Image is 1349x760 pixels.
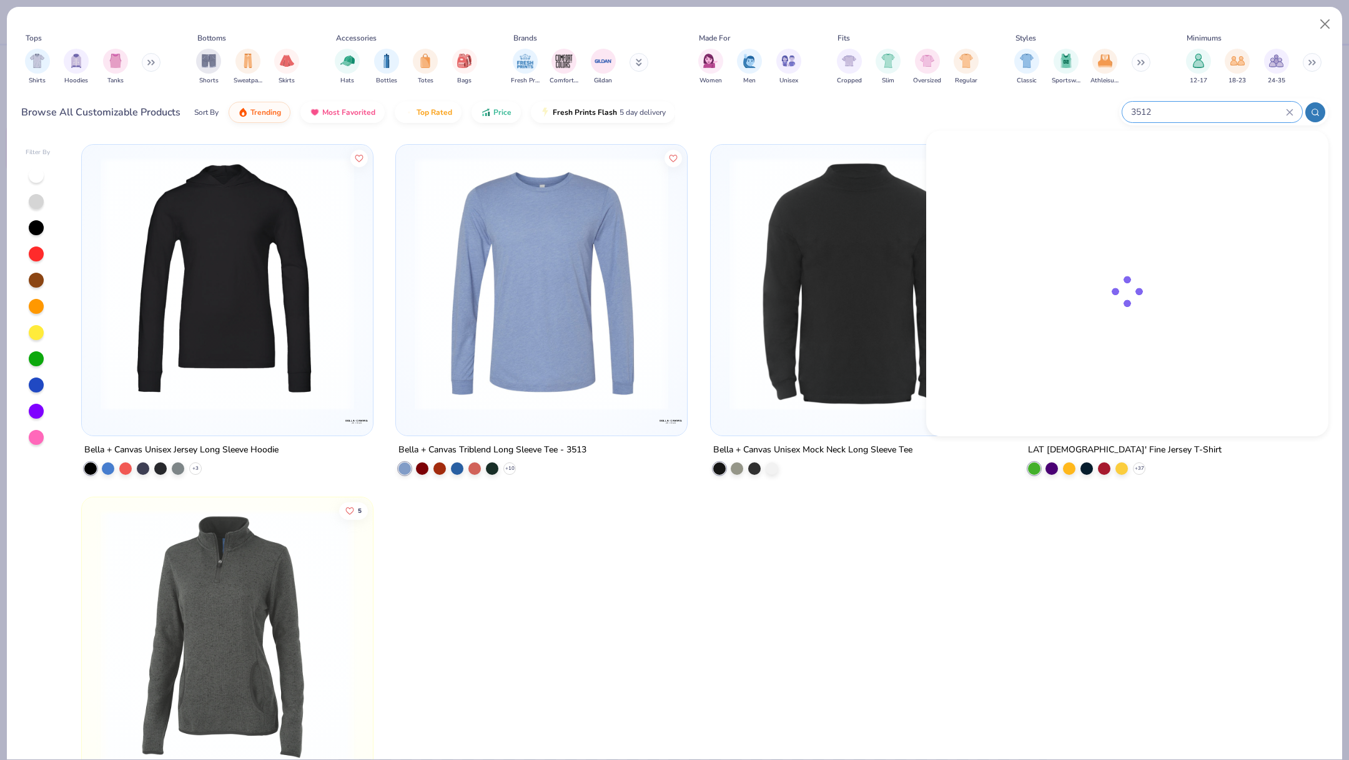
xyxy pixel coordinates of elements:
[620,105,666,120] span: 5 day delivery
[955,76,977,85] span: Regular
[107,76,124,85] span: Tanks
[395,102,462,123] button: Top Rated
[837,49,862,85] button: filter button
[505,465,515,472] span: + 10
[1014,49,1039,85] button: filter button
[954,49,979,85] div: filter for Regular
[1052,76,1080,85] span: Sportswear
[335,49,360,85] button: filter button
[511,76,540,85] span: Fresh Prints
[374,49,399,85] div: filter for Bottles
[64,49,89,85] div: filter for Hoodies
[234,49,262,85] button: filter button
[103,49,128,85] button: filter button
[493,107,511,117] span: Price
[336,32,377,44] div: Accessories
[954,49,979,85] button: filter button
[1090,49,1119,85] button: filter button
[837,49,862,85] div: filter for Cropped
[743,54,756,68] img: Men Image
[776,49,801,85] button: filter button
[881,54,895,68] img: Slim Image
[335,49,360,85] div: filter for Hats
[591,49,616,85] button: filter button
[274,49,299,85] div: filter for Skirts
[300,102,385,123] button: Most Favorited
[229,102,290,123] button: Trending
[513,32,537,44] div: Brands
[531,102,675,123] button: Fresh Prints Flash5 day delivery
[1225,49,1250,85] div: filter for 18-23
[404,107,414,117] img: TopRated.gif
[279,76,295,85] span: Skirts
[280,54,294,68] img: Skirts Image
[1186,49,1211,85] div: filter for 12-17
[457,76,472,85] span: Bags
[665,149,683,167] button: Like
[1264,49,1289,85] button: filter button
[1187,32,1222,44] div: Minimums
[698,49,723,85] button: filter button
[418,76,433,85] span: Totes
[511,49,540,85] button: filter button
[1190,76,1207,85] span: 12-17
[699,32,730,44] div: Made For
[1268,76,1285,85] span: 24-35
[776,49,801,85] div: filter for Unisex
[743,76,756,85] span: Men
[452,49,477,85] div: filter for Bags
[202,54,216,68] img: Shorts Image
[376,76,397,85] span: Bottles
[241,54,255,68] img: Sweatpants Image
[339,502,368,519] button: Like
[1313,12,1337,36] button: Close
[94,157,360,411] img: 714fe3e5-b96f-480f-ac12-b3db8a66edfb
[1264,49,1289,85] div: filter for 24-35
[30,54,44,68] img: Shirts Image
[69,54,83,68] img: Hoodies Image
[723,157,989,411] img: 33c9bd9f-0a3a-4d0f-a7da-a689f9800d2b
[380,54,393,68] img: Bottles Image
[550,76,578,85] span: Comfort Colors
[234,76,262,85] span: Sweatpants
[1225,49,1250,85] button: filter button
[418,54,432,68] img: Totes Image
[737,49,762,85] button: filter button
[238,107,248,117] img: trending.gif
[555,52,573,71] img: Comfort Colors Image
[25,49,50,85] button: filter button
[457,54,471,68] img: Bags Image
[913,49,941,85] button: filter button
[1052,49,1080,85] button: filter button
[1230,54,1245,68] img: 18-23 Image
[360,157,626,411] img: 92211521-ccf6-4321-82a3-d63317652a12
[837,76,862,85] span: Cropped
[358,507,362,514] span: 5
[109,54,122,68] img: Tanks Image
[340,54,355,68] img: Hats Image
[1134,465,1144,472] span: + 37
[516,52,535,71] img: Fresh Prints Image
[737,49,762,85] div: filter for Men
[591,49,616,85] div: filter for Gildan
[703,54,718,68] img: Women Image
[84,442,279,458] div: Bella + Canvas Unisex Jersey Long Sleeve Hoodie
[1130,105,1286,119] input: Try "T-Shirt"
[234,49,262,85] div: filter for Sweatpants
[1017,76,1037,85] span: Classic
[699,76,722,85] span: Women
[408,157,674,411] img: 3453b8e8-2dbb-4f88-93cb-d87cbd30106a
[882,76,894,85] span: Slim
[658,409,683,434] img: Bella + Canvas logo
[196,49,221,85] div: filter for Shorts
[959,54,974,68] img: Regular Image
[21,105,180,120] div: Browse All Customizable Products
[452,49,477,85] button: filter button
[698,49,723,85] div: filter for Women
[25,49,50,85] div: filter for Shirts
[340,76,354,85] span: Hats
[350,149,368,167] button: Like
[64,76,88,85] span: Hoodies
[197,32,226,44] div: Bottoms
[26,148,51,157] div: Filter By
